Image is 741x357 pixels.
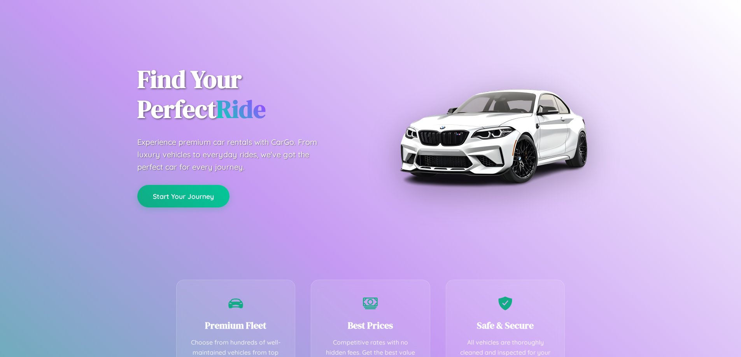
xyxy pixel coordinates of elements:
[137,136,332,173] p: Experience premium car rentals with CarGo. From luxury vehicles to everyday rides, we've got the ...
[458,319,553,332] h3: Safe & Secure
[323,319,418,332] h3: Best Prices
[137,64,359,124] h1: Find Your Perfect
[137,185,229,207] button: Start Your Journey
[188,319,284,332] h3: Premium Fleet
[396,39,590,233] img: Premium BMW car rental vehicle
[216,92,266,126] span: Ride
